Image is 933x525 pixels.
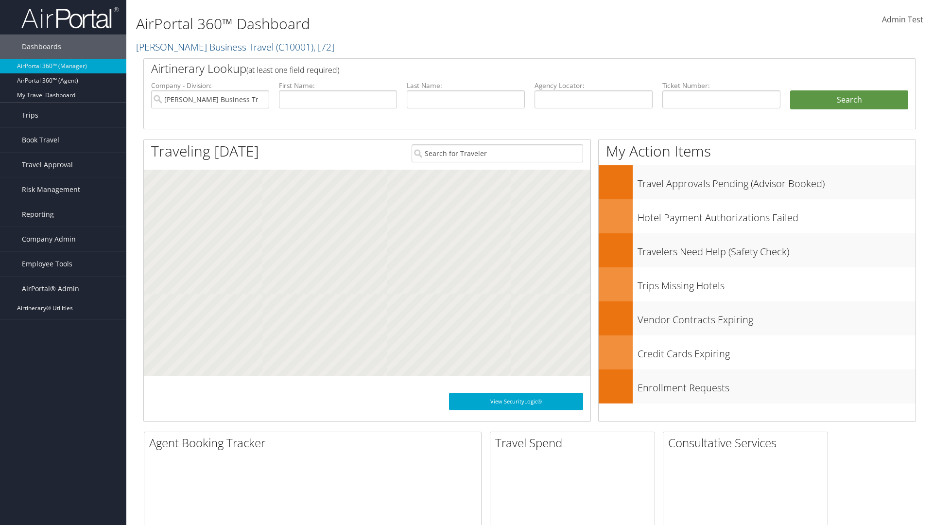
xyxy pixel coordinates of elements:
[638,308,916,327] h3: Vendor Contracts Expiring
[599,301,916,335] a: Vendor Contracts Expiring
[136,40,334,53] a: [PERSON_NAME] Business Travel
[449,393,583,410] a: View SecurityLogic®
[22,227,76,251] span: Company Admin
[22,177,80,202] span: Risk Management
[599,369,916,403] a: Enrollment Requests
[599,233,916,267] a: Travelers Need Help (Safety Check)
[599,335,916,369] a: Credit Cards Expiring
[662,81,780,90] label: Ticket Number:
[22,277,79,301] span: AirPortal® Admin
[151,60,844,77] h2: Airtinerary Lookup
[22,128,59,152] span: Book Travel
[407,81,525,90] label: Last Name:
[136,14,661,34] h1: AirPortal 360™ Dashboard
[638,172,916,191] h3: Travel Approvals Pending (Advisor Booked)
[22,103,38,127] span: Trips
[279,81,397,90] label: First Name:
[22,252,72,276] span: Employee Tools
[22,35,61,59] span: Dashboards
[246,65,339,75] span: (at least one field required)
[638,274,916,293] h3: Trips Missing Hotels
[535,81,653,90] label: Agency Locator:
[599,141,916,161] h1: My Action Items
[22,153,73,177] span: Travel Approval
[882,14,923,25] span: Admin Test
[495,435,655,451] h2: Travel Spend
[151,81,269,90] label: Company - Division:
[599,165,916,199] a: Travel Approvals Pending (Advisor Booked)
[599,199,916,233] a: Hotel Payment Authorizations Failed
[668,435,828,451] h2: Consultative Services
[21,6,119,29] img: airportal-logo.png
[638,206,916,225] h3: Hotel Payment Authorizations Failed
[790,90,908,110] button: Search
[276,40,313,53] span: ( C10001 )
[638,240,916,259] h3: Travelers Need Help (Safety Check)
[149,435,481,451] h2: Agent Booking Tracker
[412,144,583,162] input: Search for Traveler
[882,5,923,35] a: Admin Test
[151,141,259,161] h1: Traveling [DATE]
[638,342,916,361] h3: Credit Cards Expiring
[599,267,916,301] a: Trips Missing Hotels
[313,40,334,53] span: , [ 72 ]
[638,376,916,395] h3: Enrollment Requests
[22,202,54,227] span: Reporting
